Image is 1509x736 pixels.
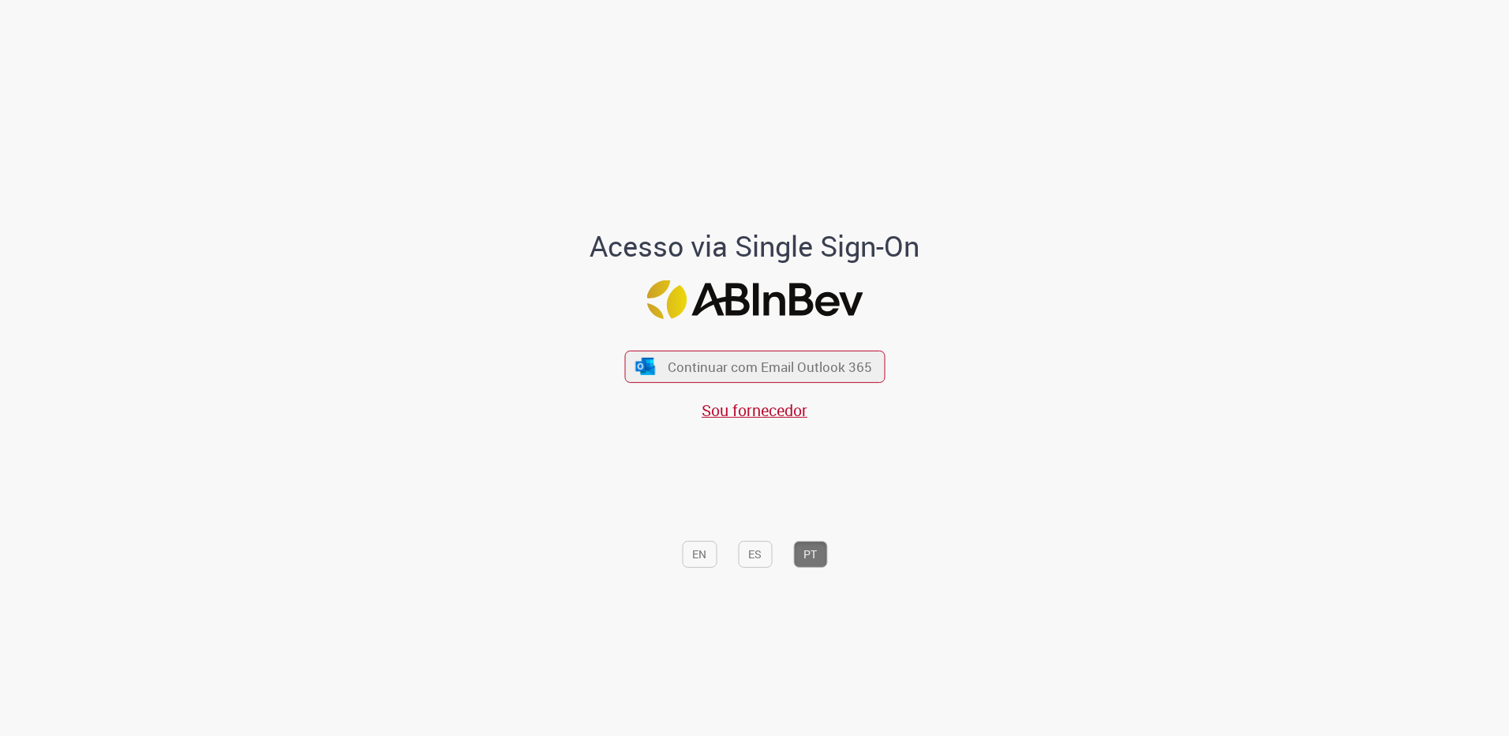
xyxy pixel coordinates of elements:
img: Logo ABInBev [646,280,863,319]
button: ícone Azure/Microsoft 360 Continuar com Email Outlook 365 [624,351,885,383]
img: ícone Azure/Microsoft 360 [635,358,657,374]
h1: Acesso via Single Sign-On [536,231,974,262]
span: Continuar com Email Outlook 365 [668,358,872,376]
a: Sou fornecedor [702,400,807,421]
button: EN [682,541,717,568]
button: ES [738,541,772,568]
button: PT [793,541,827,568]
